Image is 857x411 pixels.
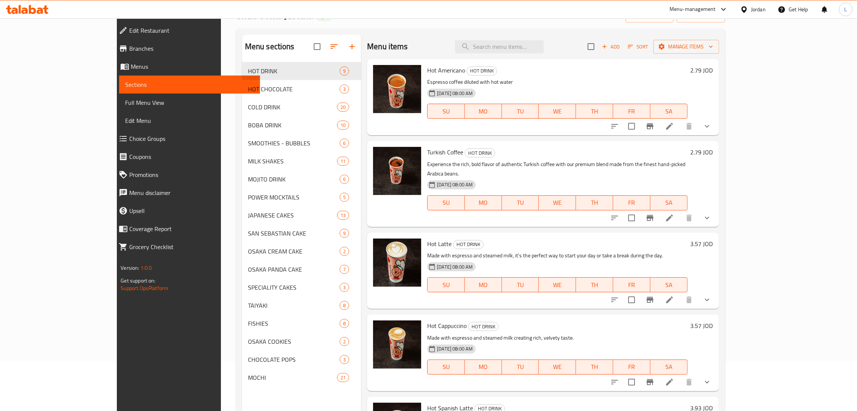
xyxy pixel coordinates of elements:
[542,197,573,208] span: WE
[653,280,685,290] span: SA
[248,175,340,184] div: MOJITO DRINK
[337,104,349,111] span: 20
[248,229,340,238] div: SAN SEBASTIAN CAKE
[576,360,613,375] button: TH
[340,248,349,255] span: 2
[613,195,650,210] button: FR
[337,212,349,219] span: 13
[683,11,719,20] span: export
[665,378,674,387] a: Edit menu item
[579,197,610,208] span: TH
[431,280,462,290] span: SU
[340,140,349,147] span: 6
[242,332,361,351] div: OSAKA COOKIES2
[467,66,497,76] div: HOT DRINK
[427,251,687,260] p: Made with espresso and steamed milk, it's the perfect way to start your day or take a break durin...
[650,195,688,210] button: SA
[641,117,659,135] button: Branch-specific-item
[337,121,349,130] div: items
[248,157,337,166] span: MILK SHAKES
[248,283,340,292] span: SPECIALITY CAKES
[599,41,623,53] span: Add item
[340,266,349,273] span: 7
[427,238,452,249] span: Hot Latte
[340,356,349,363] span: 3
[337,373,349,382] div: items
[670,5,716,14] div: Menu-management
[606,117,624,135] button: sort-choices
[242,314,361,332] div: FISHIES8
[373,239,421,287] img: Hot Latte
[434,345,476,352] span: [DATE] 08:00 AM
[542,361,573,372] span: WE
[427,160,687,178] p: Experience the rich, bold flavor of authentic Turkish coffee with our premium blend made from the...
[468,280,499,290] span: MO
[340,139,349,148] div: items
[248,247,340,256] span: OSAKA CREAM CAKE
[340,247,349,256] div: items
[242,62,361,80] div: HOT DRINK9
[248,103,337,112] div: COLD DRINK
[129,26,254,35] span: Edit Restaurant
[505,280,536,290] span: TU
[539,104,576,119] button: WE
[579,106,610,117] span: TH
[576,277,613,292] button: TH
[613,277,650,292] button: FR
[680,117,698,135] button: delete
[539,195,576,210] button: WE
[427,360,465,375] button: SU
[248,337,340,346] span: OSAKA COOKIES
[121,263,139,273] span: Version:
[248,373,337,382] span: MOCHI
[119,94,260,112] a: Full Menu View
[340,283,349,292] div: items
[129,242,254,251] span: Grocery Checklist
[539,277,576,292] button: WE
[340,284,349,291] span: 3
[542,106,573,117] span: WE
[665,213,674,222] a: Edit menu item
[659,42,713,51] span: Manage items
[613,104,650,119] button: FR
[691,320,713,331] h6: 3.57 JOD
[242,98,361,116] div: COLD DRINK20
[113,57,260,76] a: Menus
[113,220,260,238] a: Coverage Report
[367,41,408,52] h2: Menu items
[248,139,340,148] span: SMOOTHIES - BUBBLES
[502,104,539,119] button: TU
[337,211,349,220] div: items
[248,265,340,274] div: OSAKA PANDA CAKE
[340,302,349,309] span: 8
[624,210,639,226] span: Select to update
[628,42,648,51] span: Sort
[340,337,349,346] div: items
[844,5,847,14] span: L
[502,195,539,210] button: TU
[125,80,254,89] span: Sections
[248,301,340,310] span: TAIYAKI
[465,148,495,157] div: HOT DRINK
[242,369,361,387] div: MOCHI21
[606,209,624,227] button: sort-choices
[242,278,361,296] div: SPECIALITY CAKES3
[340,68,349,75] span: 9
[242,351,361,369] div: CHOCOLATE POPS3
[624,374,639,390] span: Select to update
[427,195,465,210] button: SU
[248,211,337,220] div: JAPANESE CAKES
[340,193,349,202] div: items
[703,295,712,304] svg: Show Choices
[340,86,349,93] span: 3
[113,39,260,57] a: Branches
[427,77,687,87] p: Espresso coffee diluted with hot water
[431,197,462,208] span: SU
[468,361,499,372] span: MO
[505,197,536,208] span: TU
[373,147,421,195] img: Turkish Coffee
